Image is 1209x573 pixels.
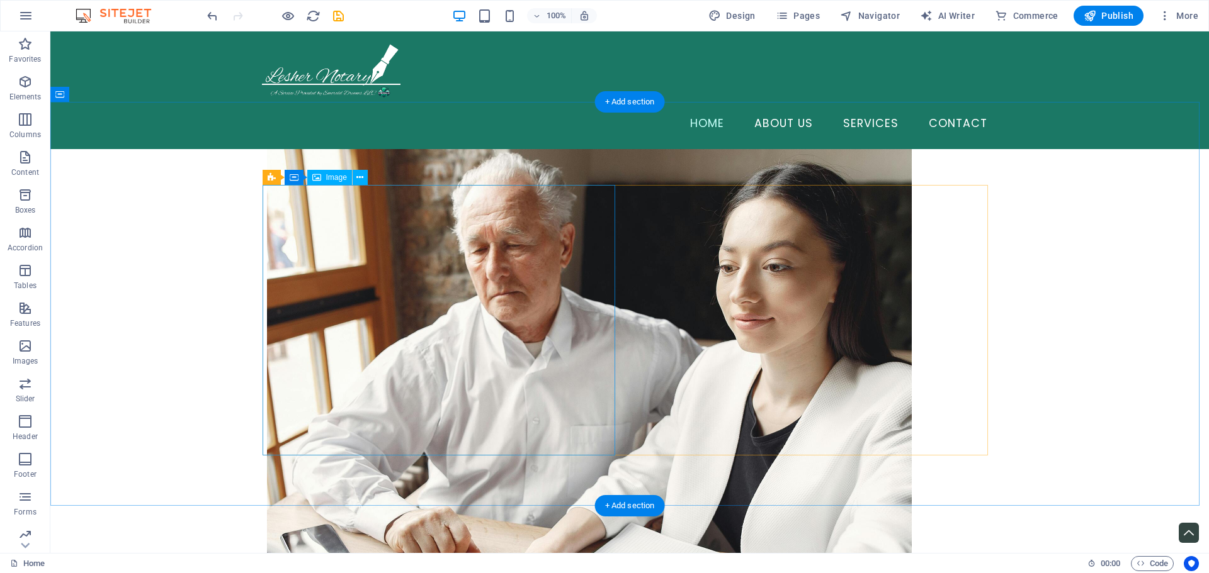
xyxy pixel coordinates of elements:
[708,9,756,22] span: Design
[9,92,42,102] p: Elements
[920,9,975,22] span: AI Writer
[305,8,321,23] button: reload
[1110,559,1111,568] span: :
[579,10,590,21] i: On resize automatically adjust zoom level to fit chosen device.
[1137,556,1168,571] span: Code
[326,174,347,181] span: Image
[1084,9,1133,22] span: Publish
[1159,9,1198,22] span: More
[527,8,572,23] button: 100%
[205,8,220,23] button: undo
[1131,556,1174,571] button: Code
[280,8,295,23] button: Click here to leave preview mode and continue editing
[13,431,38,442] p: Header
[306,9,321,23] i: Reload page
[771,6,825,26] button: Pages
[331,9,346,23] i: Save (Ctrl+S)
[995,9,1059,22] span: Commerce
[8,243,43,253] p: Accordion
[205,9,220,23] i: Undo: Change alternative text (Ctrl+Z)
[835,6,905,26] button: Navigator
[840,9,900,22] span: Navigator
[1154,6,1203,26] button: More
[10,556,45,571] a: Home
[16,394,35,404] p: Slider
[703,6,761,26] button: Design
[546,8,566,23] h6: 100%
[9,130,41,140] p: Columns
[990,6,1064,26] button: Commerce
[1184,556,1199,571] button: Usercentrics
[10,318,40,328] p: Features
[72,8,167,23] img: Editor Logo
[13,356,38,366] p: Images
[595,91,665,113] div: + Add section
[595,495,665,516] div: + Add section
[776,9,820,22] span: Pages
[9,54,41,64] p: Favorites
[1101,556,1120,571] span: 00 00
[14,507,37,517] p: Forms
[915,6,980,26] button: AI Writer
[14,281,37,291] p: Tables
[1074,6,1144,26] button: Publish
[15,205,36,215] p: Boxes
[331,8,346,23] button: save
[14,469,37,479] p: Footer
[11,167,39,177] p: Content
